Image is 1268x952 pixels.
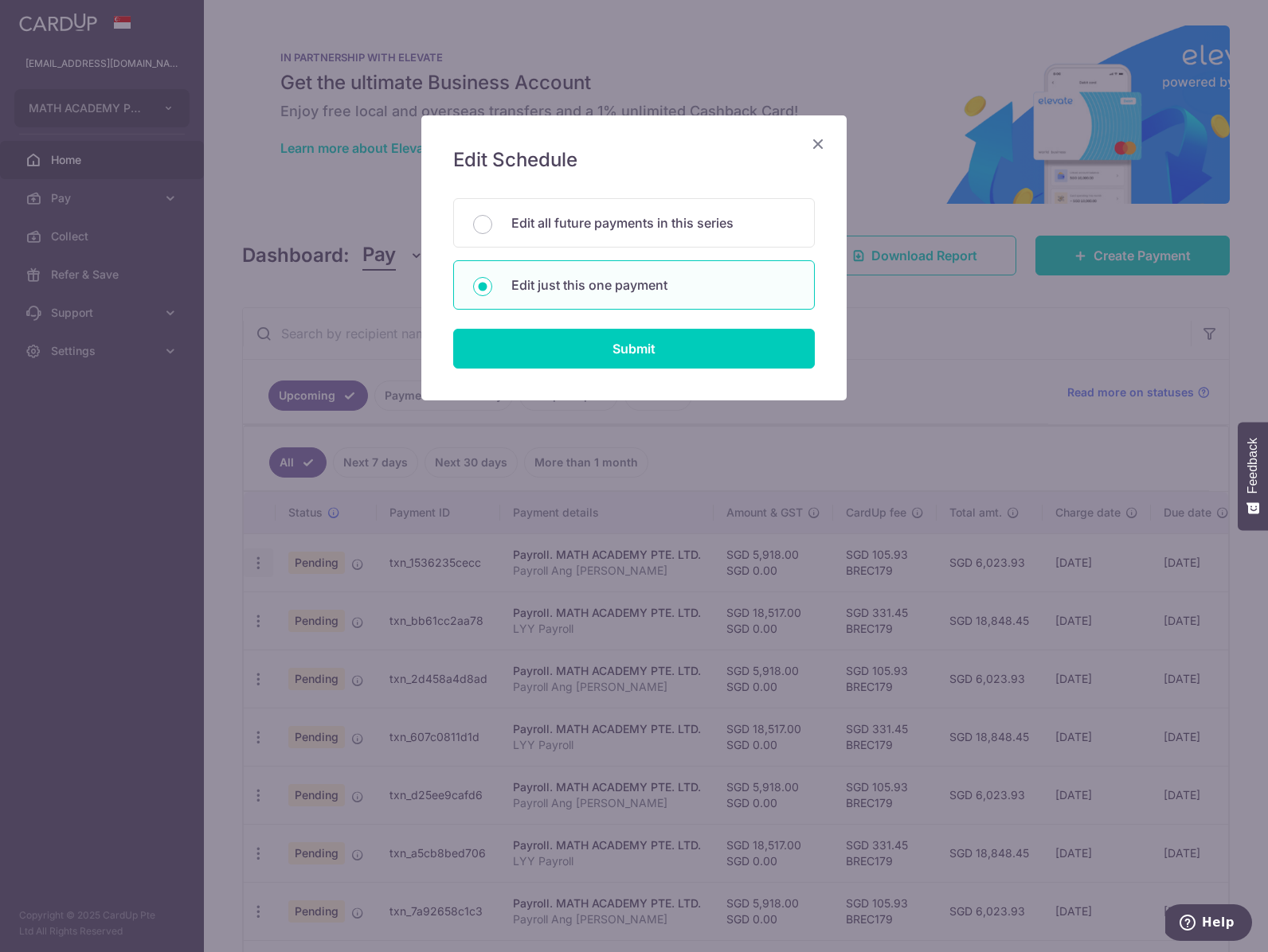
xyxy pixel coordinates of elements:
p: Edit just this one payment [511,275,795,295]
p: Edit all future payments in this series [511,213,795,232]
span: Feedback [1246,438,1260,494]
h5: Edit Schedule [453,147,815,173]
button: Feedback - Show survey [1238,422,1268,530]
iframe: Opens a widget where you can find more information [1165,904,1252,944]
input: Submit [453,329,815,369]
button: Close [808,135,828,154]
